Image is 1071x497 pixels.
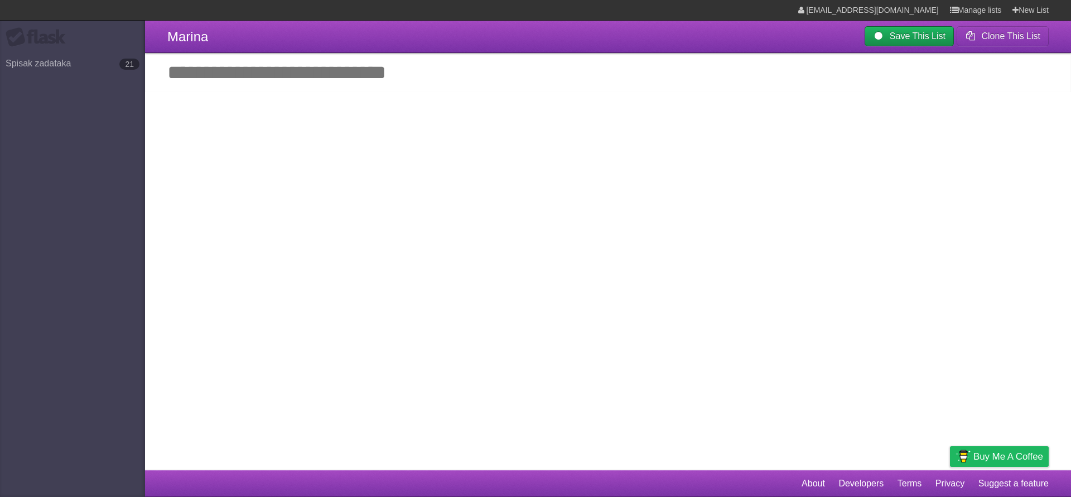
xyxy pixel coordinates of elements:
b: Save This List [890,31,945,41]
button: Clone This List [957,26,1049,46]
a: Developers [838,473,884,494]
a: Buy me a coffee [950,446,1049,467]
img: Buy me a coffee [956,447,971,466]
span: Marina [167,29,208,44]
span: Buy me a coffee [973,447,1043,466]
a: Terms [898,473,922,494]
div: Flask [6,27,73,47]
b: 21 [119,59,139,70]
b: Clone This List [981,31,1040,41]
a: About [802,473,825,494]
a: Suggest a feature [978,473,1049,494]
a: Privacy [935,473,964,494]
a: Save This List [865,26,954,46]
